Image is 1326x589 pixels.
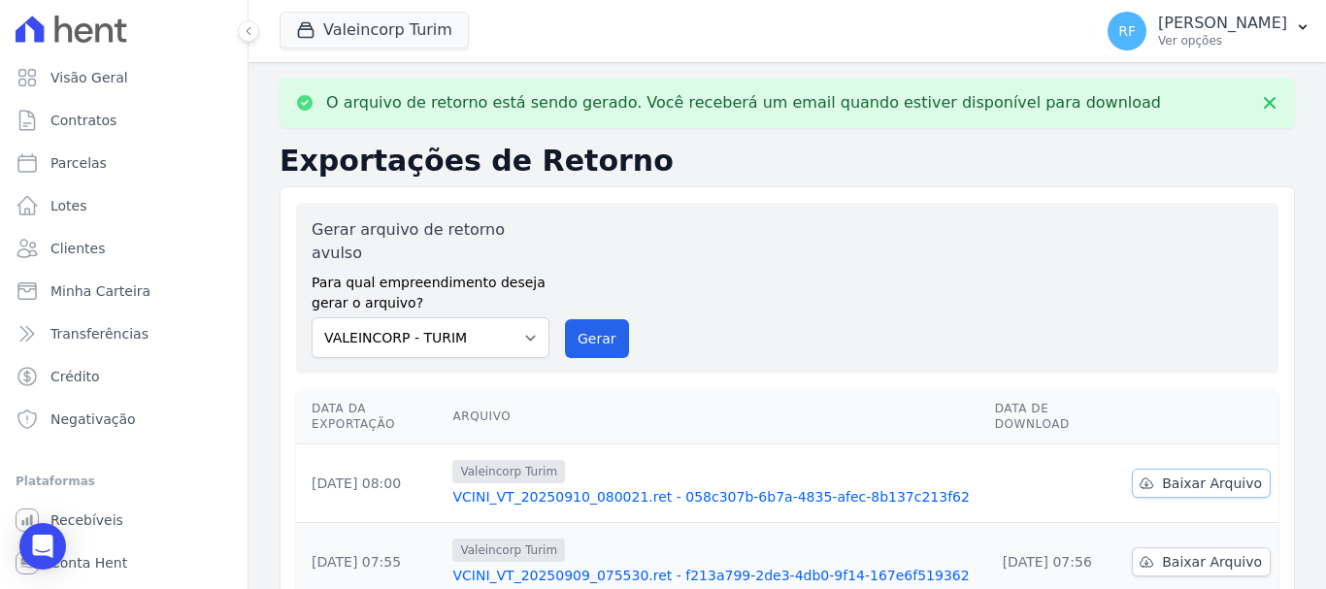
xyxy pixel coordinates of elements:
[50,281,150,301] span: Minha Carteira
[8,101,240,140] a: Contratos
[8,314,240,353] a: Transferências
[50,196,87,215] span: Lotes
[1132,547,1271,576] a: Baixar Arquivo
[8,58,240,97] a: Visão Geral
[452,487,978,507] a: VCINI_VT_20250910_080021.ret - 058c307b-6b7a-4835-afec-8b137c213f62
[8,186,240,225] a: Lotes
[296,444,445,523] td: [DATE] 08:00
[8,400,240,439] a: Negativação
[326,93,1161,113] p: O arquivo de retorno está sendo gerado. Você receberá um email quando estiver disponível para dow...
[565,319,629,358] button: Gerar
[1158,33,1287,49] p: Ver opções
[50,553,127,573] span: Conta Hent
[8,501,240,540] a: Recebíveis
[50,409,136,429] span: Negativação
[1162,474,1262,493] span: Baixar Arquivo
[50,153,107,173] span: Parcelas
[8,229,240,268] a: Clientes
[1132,469,1271,498] a: Baixar Arquivo
[1118,24,1136,38] span: RF
[1158,14,1287,33] p: [PERSON_NAME]
[50,68,128,87] span: Visão Geral
[1162,552,1262,572] span: Baixar Arquivo
[50,324,149,344] span: Transferências
[280,12,469,49] button: Valeincorp Turim
[8,144,240,182] a: Parcelas
[296,389,445,444] th: Data da Exportação
[19,523,66,570] div: Open Intercom Messenger
[452,460,565,483] span: Valeincorp Turim
[50,367,100,386] span: Crédito
[987,389,1125,444] th: Data de Download
[8,272,240,311] a: Minha Carteira
[312,218,549,265] label: Gerar arquivo de retorno avulso
[8,357,240,396] a: Crédito
[16,470,232,493] div: Plataformas
[50,111,116,130] span: Contratos
[452,539,565,562] span: Valeincorp Turim
[445,389,986,444] th: Arquivo
[280,144,1295,179] h2: Exportações de Retorno
[8,543,240,582] a: Conta Hent
[50,239,105,258] span: Clientes
[452,566,978,585] a: VCINI_VT_20250909_075530.ret - f213a799-2de3-4db0-9f14-167e6f519362
[50,510,123,530] span: Recebíveis
[1092,4,1326,58] button: RF [PERSON_NAME] Ver opções
[312,265,549,313] label: Para qual empreendimento deseja gerar o arquivo?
